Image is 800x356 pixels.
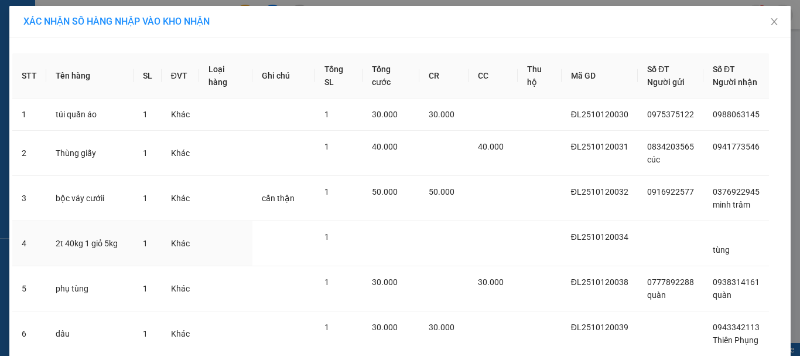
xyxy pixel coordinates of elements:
span: 1 [143,329,148,338]
span: ĐL2510120032 [571,187,628,196]
span: cúc [647,155,660,164]
th: CC [469,53,518,99]
td: Khác [162,131,199,176]
span: Số ĐT [713,65,735,74]
th: Loại hàng [199,53,252,99]
span: ĐL2510120031 [571,142,628,151]
span: 30.000 [372,323,398,332]
span: 0975375122 [647,110,694,119]
span: quàn [713,290,731,300]
span: 1 [324,323,329,332]
span: ĐL2510120039 [571,323,628,332]
span: XÁC NHẬN SỐ HÀNG NHẬP VÀO KHO NHẬN [23,16,210,27]
th: Thu hộ [518,53,562,99]
span: ĐL2510120030 [571,110,628,119]
th: CR [419,53,469,99]
span: 1 [143,148,148,158]
span: tùng [713,245,730,255]
td: 2t 40kg 1 giỏ 5kg [46,221,134,266]
span: 1 [143,284,148,293]
span: Số ĐT [647,65,669,74]
span: 0938314161 [713,277,760,287]
span: 1 [324,110,329,119]
td: bộc váy cướii [46,176,134,221]
div: Nhà Hàng Thuỷ Tạ [112,36,231,50]
th: Tổng cước [363,53,419,99]
span: 1 [143,239,148,248]
span: 0834203565 [647,142,694,151]
th: Mã GD [562,53,638,99]
td: Khác [162,266,199,311]
td: Thùng giấy [46,131,134,176]
th: SL [134,53,162,99]
td: 1 [12,99,46,131]
span: Nhận: [112,10,140,22]
span: 50.000 [429,187,454,196]
span: 0988063145 [713,110,760,119]
span: 0376922945 [713,187,760,196]
span: close [770,17,779,26]
td: 3 [12,176,46,221]
td: túi quần áo [46,99,134,131]
span: 1 [324,277,329,287]
td: Khác [162,99,199,131]
th: Ghi chú [252,53,315,99]
span: Người gửi [647,77,685,87]
span: cẩn thận [262,194,295,203]
td: 4 [12,221,46,266]
span: quàn [647,290,666,300]
span: Gửi: [10,10,28,22]
th: Tổng SL [315,53,363,99]
span: 1 [324,232,329,242]
th: STT [12,53,46,99]
span: 1 [324,142,329,151]
div: Cửa Hàng Hải Nam food [10,36,104,65]
span: 1 [143,110,148,119]
span: 30.000 [429,110,454,119]
span: 0777892288 [647,277,694,287]
span: 1 [324,187,329,196]
span: 30.000 [478,277,504,287]
span: Người nhận [713,77,757,87]
span: ĐL2510120038 [571,277,628,287]
td: phụ tùng [46,266,134,311]
span: 30.000 [372,110,398,119]
td: 2 [12,131,46,176]
div: 0355715773 [10,65,104,81]
span: 40.000 [478,142,504,151]
span: 30.000 [429,323,454,332]
span: Thiên Phụng [713,335,758,345]
span: 0941773546 [713,142,760,151]
th: Tên hàng [46,53,134,99]
span: 0943342113 [713,323,760,332]
button: Close [758,6,791,39]
th: ĐVT [162,53,199,99]
td: Khác [162,221,199,266]
span: 0916922577 [647,187,694,196]
span: 50.000 [372,187,398,196]
span: ĐL2510120034 [571,232,628,242]
span: 30.000 [372,277,398,287]
span: 1 [143,194,148,203]
td: 5 [12,266,46,311]
div: [PERSON_NAME] [10,10,104,36]
span: 40.000 [372,142,398,151]
div: 02633822288 [112,50,231,67]
div: [GEOGRAPHIC_DATA] [112,10,231,36]
span: minh trâm [713,200,750,209]
td: Khác [162,176,199,221]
